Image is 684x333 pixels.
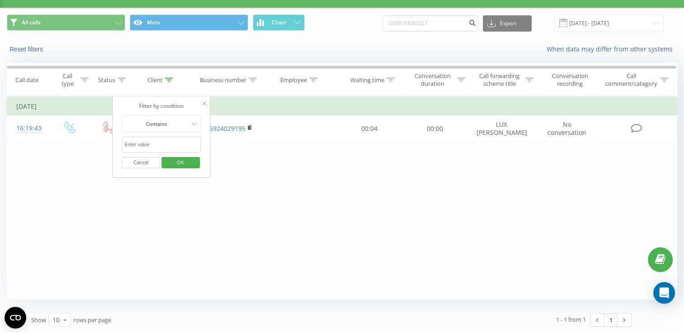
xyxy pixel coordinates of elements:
[98,76,115,84] div: Status
[476,72,523,88] div: Call forwarding scheme title
[16,120,40,137] div: 16:19:43
[280,76,307,84] div: Employee
[272,19,287,26] span: Chart
[122,157,160,168] button: Cancel
[547,45,677,53] a: When data may differ from other systems
[410,72,455,88] div: Conversation duration
[402,116,467,142] td: 00:00
[52,315,60,324] div: 10
[350,76,384,84] div: Waiting time
[122,102,201,111] div: Filter by condition
[5,307,26,328] button: Open CMP widget
[22,19,41,26] span: All calls
[544,72,596,88] div: Conversation recording
[604,314,618,326] a: 1
[57,72,78,88] div: Call type
[653,282,675,304] div: Open Intercom Messenger
[7,45,47,53] button: Reset filters
[31,316,46,324] span: Show
[122,137,201,153] input: Enter value
[206,124,245,133] a: 35924029195
[547,120,586,137] span: No conversation
[382,15,478,32] input: Search by number
[7,14,125,31] button: All calls
[253,14,305,31] button: Chart
[337,116,402,142] td: 00:04
[556,315,586,324] div: 1 - 1 from 1
[73,316,111,324] span: rows per page
[161,157,200,168] button: OK
[200,76,246,84] div: Business number
[168,155,193,169] span: OK
[15,76,38,84] div: Call date
[605,72,658,88] div: Call comment/category
[130,14,248,31] button: Main
[147,76,163,84] div: Client
[467,116,535,142] td: LUX [PERSON_NAME]
[483,15,532,32] button: Export
[7,97,677,116] td: [DATE]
